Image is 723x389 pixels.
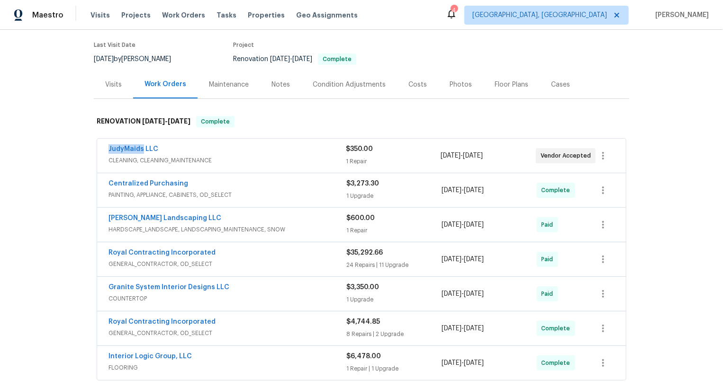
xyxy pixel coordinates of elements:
[319,56,355,62] span: Complete
[271,80,290,89] div: Notes
[197,117,234,126] span: Complete
[441,151,483,160] span: -
[108,156,346,165] span: CLEANING, CLEANING_MAINTENANCE
[464,256,484,263] span: [DATE]
[108,259,346,269] span: GENERAL_CONTRACTOR, OD_SELECT
[464,325,484,332] span: [DATE]
[542,358,574,368] span: Complete
[248,10,285,20] span: Properties
[270,56,290,62] span: [DATE]
[217,12,236,18] span: Tasks
[542,289,557,299] span: Paid
[292,56,312,62] span: [DATE]
[442,291,461,297] span: [DATE]
[442,360,461,366] span: [DATE]
[442,324,484,333] span: -
[451,6,457,15] div: 4
[108,215,221,221] a: [PERSON_NAME] Landscaping LLC
[97,116,190,127] h6: RENOVATION
[94,106,629,137] div: RENOVATION [DATE]-[DATE]Complete
[145,80,186,89] div: Work Orders
[542,220,557,230] span: Paid
[463,152,483,159] span: [DATE]
[162,10,205,20] span: Work Orders
[442,187,461,194] span: [DATE]
[346,146,373,152] span: $350.00
[346,226,442,235] div: 1 Repair
[464,291,484,297] span: [DATE]
[542,324,574,333] span: Complete
[313,80,386,89] div: Condition Adjustments
[442,256,461,263] span: [DATE]
[541,151,595,160] span: Vendor Accepted
[32,10,63,20] span: Maestro
[472,10,607,20] span: [GEOGRAPHIC_DATA], [GEOGRAPHIC_DATA]
[551,80,570,89] div: Cases
[542,255,557,264] span: Paid
[441,152,461,159] span: [DATE]
[108,225,346,234] span: HARDSCAPE_LANDSCAPE, LANDSCAPING_MAINTENANCE, SNOW
[346,284,379,291] span: $3,350.00
[346,329,442,339] div: 8 Repairs | 2 Upgrade
[142,118,165,124] span: [DATE]
[346,260,442,270] div: 24 Repairs | 11 Upgrade
[346,157,441,166] div: 1 Repair
[442,289,484,299] span: -
[442,255,484,264] span: -
[108,353,192,360] a: Interior Logic Group, LLC
[108,363,346,372] span: FLOORING
[442,221,461,228] span: [DATE]
[346,318,380,325] span: $4,744.85
[108,190,346,200] span: PAINTING, APPLIANCE, CABINETS, OD_SELECT
[346,295,442,304] div: 1 Upgrade
[108,328,346,338] span: GENERAL_CONTRACTOR, OD_SELECT
[108,294,346,303] span: COUNTERTOP
[142,118,190,124] span: -
[108,284,229,291] a: Granite System Interior Designs LLC
[94,42,136,48] span: Last Visit Date
[346,180,379,187] span: $3,273.30
[442,186,484,195] span: -
[94,56,114,62] span: [DATE]
[121,10,151,20] span: Projects
[94,53,182,65] div: by [PERSON_NAME]
[233,56,356,62] span: Renovation
[233,42,254,48] span: Project
[270,56,312,62] span: -
[296,10,358,20] span: Geo Assignments
[346,215,375,221] span: $600.00
[108,318,216,325] a: Royal Contracting Incorporated
[442,325,461,332] span: [DATE]
[108,249,216,256] a: Royal Contracting Incorporated
[464,221,484,228] span: [DATE]
[346,191,442,201] div: 1 Upgrade
[108,180,188,187] a: Centralized Purchasing
[651,10,709,20] span: [PERSON_NAME]
[464,360,484,366] span: [DATE]
[542,186,574,195] span: Complete
[346,353,381,360] span: $6,478.00
[450,80,472,89] div: Photos
[90,10,110,20] span: Visits
[209,80,249,89] div: Maintenance
[464,187,484,194] span: [DATE]
[442,220,484,230] span: -
[346,249,383,256] span: $35,292.66
[105,80,122,89] div: Visits
[108,146,158,152] a: JudyMaids LLC
[346,364,442,373] div: 1 Repair | 1 Upgrade
[168,118,190,124] span: [DATE]
[495,80,528,89] div: Floor Plans
[408,80,427,89] div: Costs
[442,358,484,368] span: -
